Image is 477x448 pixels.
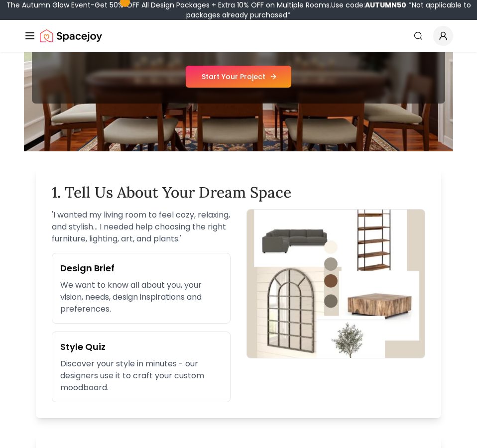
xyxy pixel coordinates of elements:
a: Start Your Project [186,66,291,88]
img: Design brief form [246,209,425,358]
nav: Global [24,20,453,52]
p: ' I wanted my living room to feel cozy, relaxing, and stylish... I needed help choosing the right... [52,209,231,245]
p: We want to know all about you, your vision, needs, design inspirations and preferences. [60,279,222,315]
p: Discover your style in minutes - our designers use it to craft your custom moodboard. [60,358,222,394]
h3: Design Brief [60,261,222,275]
h3: Style Quiz [60,340,222,354]
img: Spacejoy Logo [40,26,102,46]
a: Spacejoy [40,26,102,46]
h2: 1. Tell Us About Your Dream Space [52,183,425,201]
